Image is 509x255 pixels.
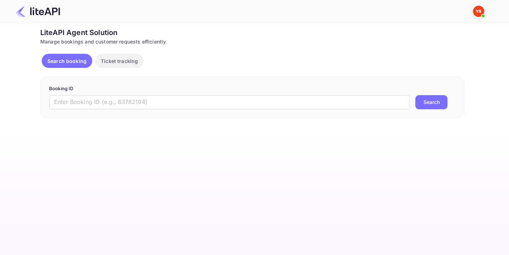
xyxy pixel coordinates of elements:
[49,95,410,109] input: Enter Booking ID (e.g., 63782194)
[473,6,484,17] img: Yandex Support
[40,27,464,38] div: LiteAPI Agent Solution
[415,95,447,109] button: Search
[101,57,138,65] p: Ticket tracking
[16,6,60,17] img: LiteAPI Logo
[49,85,456,92] p: Booking ID
[47,57,87,65] p: Search booking
[40,38,464,45] div: Manage bookings and customer requests efficiently.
